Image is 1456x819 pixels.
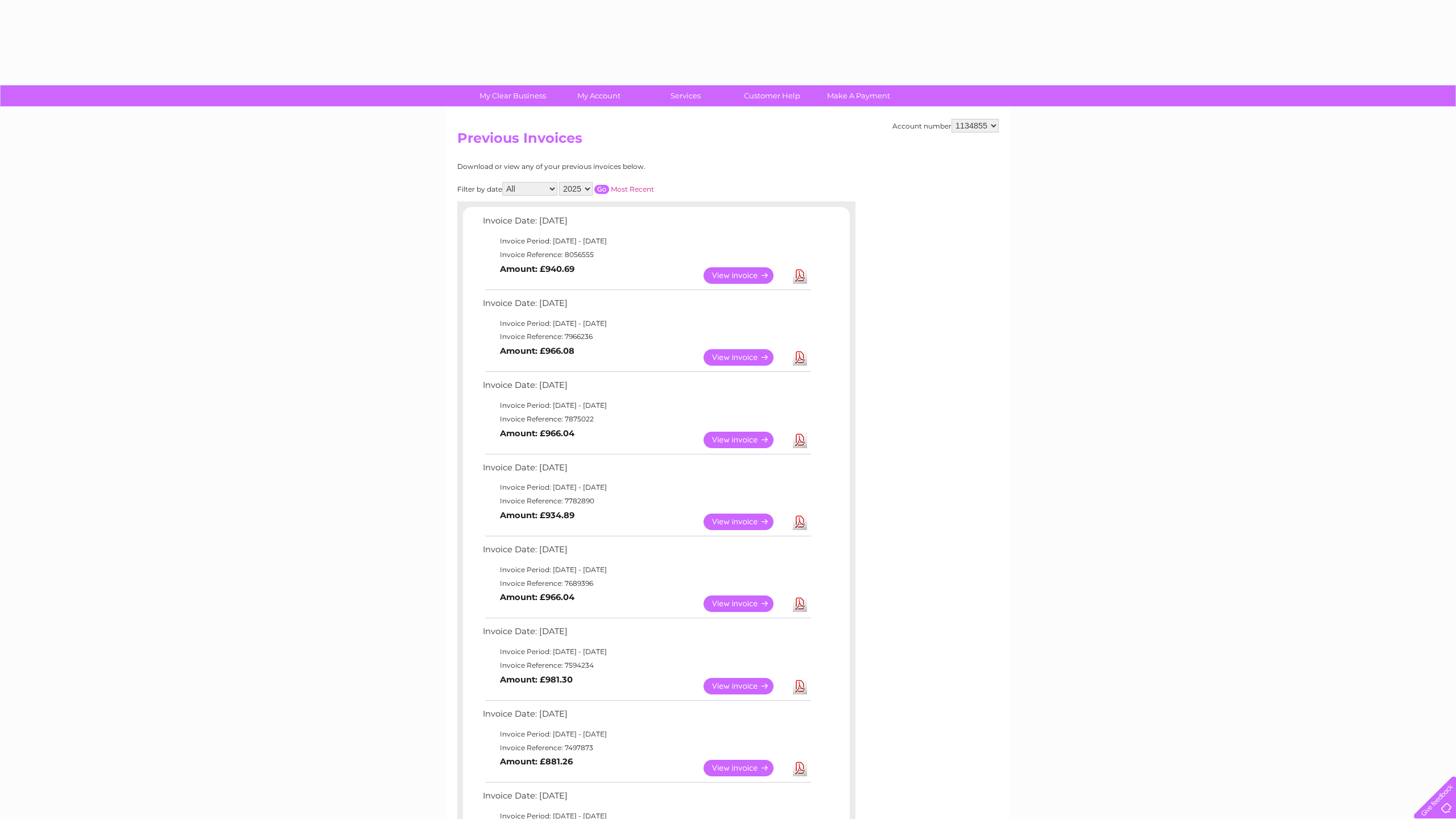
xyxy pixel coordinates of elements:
td: Invoice Date: [DATE] [480,624,813,645]
div: Filter by date [457,182,756,196]
td: Invoice Date: [DATE] [480,788,813,809]
td: Invoice Date: [DATE] [480,542,813,563]
b: Amount: £940.69 [500,264,574,274]
td: Invoice Reference: 7875022 [480,412,813,426]
a: Download [793,595,807,612]
a: My Clear Business [466,85,560,106]
a: Download [793,349,807,366]
b: Amount: £966.08 [500,346,574,356]
div: Account number [892,119,999,133]
td: Invoice Date: [DATE] [480,213,813,234]
td: Invoice Date: [DATE] [480,706,813,727]
td: Invoice Period: [DATE] - [DATE] [480,645,813,659]
div: Download or view any of your previous invoices below. [457,163,756,171]
td: Invoice Reference: 7782890 [480,494,813,508]
a: Customer Help [725,85,819,106]
a: Download [793,432,807,448]
b: Amount: £881.26 [500,756,573,767]
td: Invoice Reference: 7966236 [480,330,813,344]
a: View [704,760,787,776]
b: Amount: £966.04 [500,592,574,602]
b: Amount: £981.30 [500,675,573,685]
b: Amount: £934.89 [500,510,574,520]
td: Invoice Period: [DATE] - [DATE] [480,234,813,248]
td: Invoice Date: [DATE] [480,378,813,399]
a: Make A Payment [812,85,905,106]
a: Services [639,85,733,106]
a: View [704,678,787,694]
a: Download [793,678,807,694]
td: Invoice Reference: 7594234 [480,659,813,672]
h2: Previous Invoices [457,130,999,152]
td: Invoice Period: [DATE] - [DATE] [480,727,813,741]
a: View [704,595,787,612]
a: Download [793,760,807,776]
td: Invoice Date: [DATE] [480,296,813,317]
b: Amount: £966.04 [500,428,574,439]
a: View [704,349,787,366]
a: My Account [552,85,646,106]
td: Invoice Period: [DATE] - [DATE] [480,563,813,577]
td: Invoice Period: [DATE] - [DATE] [480,399,813,412]
td: Invoice Reference: 7497873 [480,741,813,755]
td: Invoice Period: [DATE] - [DATE] [480,317,813,330]
a: View [704,514,787,530]
td: Invoice Period: [DATE] - [DATE] [480,481,813,494]
a: Most Recent [611,185,654,193]
td: Invoice Date: [DATE] [480,460,813,481]
a: Download [793,267,807,284]
td: Invoice Reference: 8056555 [480,248,813,262]
a: View [704,267,787,284]
a: View [704,432,787,448]
a: Download [793,514,807,530]
td: Invoice Reference: 7689396 [480,577,813,590]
